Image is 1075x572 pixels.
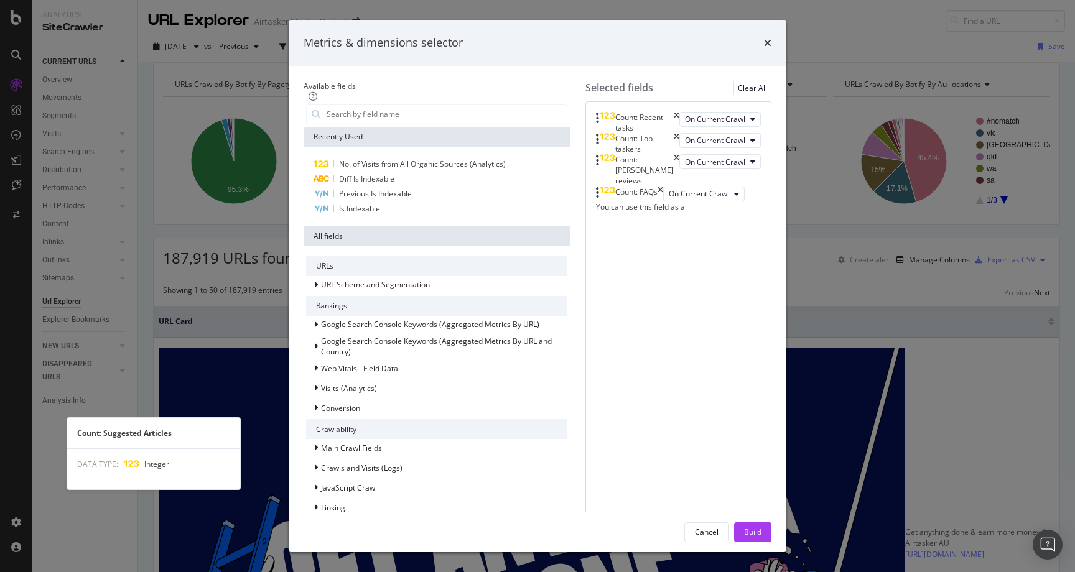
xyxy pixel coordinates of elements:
span: On Current Crawl [685,135,745,145]
div: Selected fields [585,81,653,95]
input: Search by field name [325,105,567,124]
span: On Current Crawl [685,157,745,167]
div: Count: Suggested Articles [67,428,240,438]
div: Clear All [738,83,767,93]
span: Integer [144,459,169,469]
div: Rankings [306,296,567,316]
button: Cancel [684,522,729,542]
button: On Current Crawl [679,154,761,169]
div: times [764,35,771,51]
button: Build [734,522,771,542]
span: Web Vitals - Field Data [321,363,398,374]
span: Conversion [321,403,360,413]
div: Count: [PERSON_NAME] reviewstimesOn Current Crawl [596,154,761,186]
div: URLs [306,256,567,276]
span: No. of Visits from All Organic Sources (Analytics) [339,159,506,169]
button: Clear All [733,81,771,95]
div: Count: Top taskers [615,133,674,154]
div: Count: FAQs [615,187,658,201]
span: Visits (Analytics) [321,383,377,394]
div: All fields [304,226,570,246]
div: Recently Used [304,127,570,147]
div: Count: [PERSON_NAME] reviews [615,154,674,186]
div: Count: Top taskerstimesOn Current Crawl [596,133,761,154]
button: On Current Crawl [679,112,761,127]
div: Count: FAQstimesOn Current Crawl [596,187,761,201]
span: Diff Is Indexable [339,173,394,184]
span: On Current Crawl [669,188,729,199]
span: Is Indexable [339,203,380,214]
div: times [674,112,679,133]
div: times [658,187,663,201]
div: Count: Recent tasks [615,112,674,133]
span: Linking [321,502,345,513]
div: modal [289,20,786,552]
span: On Current Crawl [685,114,745,124]
div: Crawlability [306,419,567,439]
span: Crawls and Visits (Logs) [321,463,403,473]
span: Google Search Console Keywords (Aggregated Metrics By URL) [321,319,539,330]
div: You can use this field as a [596,201,761,212]
div: times [674,154,679,186]
div: Open Intercom Messenger [1033,530,1063,560]
span: Google Search Console Keywords (Aggregated Metrics By URL and Country) [321,336,552,357]
div: Build [744,527,761,537]
div: Available fields [304,81,570,91]
span: DATA TYPE: [77,459,118,469]
button: On Current Crawl [663,187,745,201]
div: Metrics & dimensions selector [304,35,463,51]
span: JavaScript Crawl [321,482,377,493]
div: Cancel [695,527,719,537]
div: times [674,133,679,154]
span: Main Crawl Fields [321,443,382,453]
div: Count: Recent taskstimesOn Current Crawl [596,112,761,133]
button: On Current Crawl [679,133,761,148]
span: Previous Is Indexable [339,188,412,199]
span: URL Scheme and Segmentation [321,279,430,290]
